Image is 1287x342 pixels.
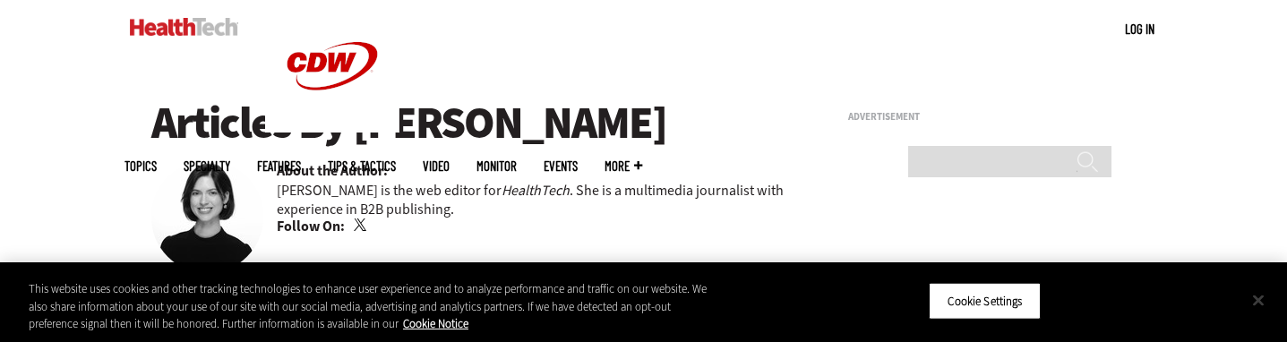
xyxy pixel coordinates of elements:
[277,217,345,236] b: Follow On:
[130,18,238,36] img: Home
[423,159,450,173] a: Video
[476,159,517,173] a: MonITor
[29,280,708,333] div: This website uses cookies and other tracking technologies to enhance user experience and to analy...
[184,159,230,173] span: Specialty
[544,159,578,173] a: Events
[403,316,468,331] a: More information about your privacy
[929,282,1041,320] button: Cookie Settings
[1125,21,1154,37] a: Log in
[328,159,396,173] a: Tips & Tactics
[354,218,370,233] a: Twitter
[1239,280,1278,320] button: Close
[151,161,263,273] img: Jordan Scott
[1125,20,1154,38] div: User menu
[124,159,157,173] span: Topics
[605,159,642,173] span: More
[257,159,301,173] a: Features
[277,181,802,218] p: [PERSON_NAME] is the web editor for . She is a multimedia journalist with experience in B2B publi...
[265,118,399,137] a: CDW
